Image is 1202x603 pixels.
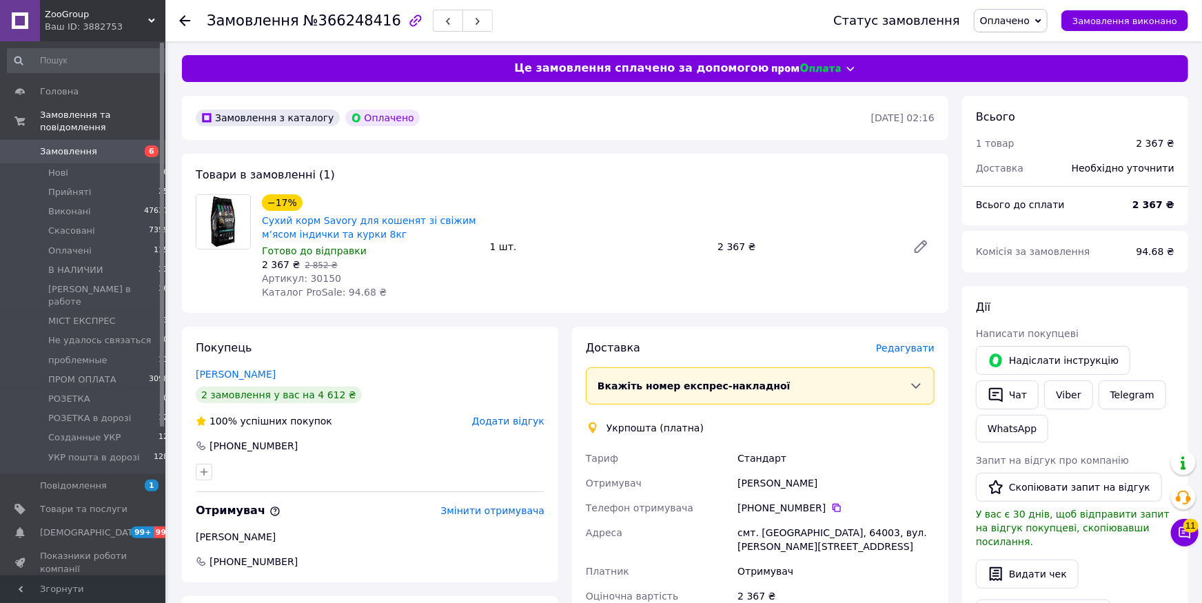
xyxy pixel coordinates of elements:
button: Видати чек [976,560,1079,589]
span: Товари в замовленні (1) [196,168,335,181]
img: Сухий корм Savory для кошенят зі свіжим м’ясом індички та курки 8кг [196,195,250,249]
span: Замовлення [40,145,97,158]
span: Платник [586,566,629,577]
span: 2 367 ₴ [262,259,300,270]
span: МІСТ ЕКСПРЕС [48,315,116,327]
span: Виконані [48,205,91,218]
div: Статус замовлення [833,14,960,28]
span: Скасовані [48,225,95,237]
span: 99+ [131,527,154,538]
span: РОЗЕТКА в дорозі [48,412,131,425]
span: Редагувати [876,343,935,354]
input: Пошук [7,48,170,73]
span: 47637 [144,205,168,218]
span: Дії [976,300,990,314]
span: УКР пошта в дорозі [48,451,140,464]
span: 25 [159,186,168,198]
div: Замовлення з каталогу [196,110,340,126]
span: РОЗЕТКА [48,393,90,405]
span: Це замовлення сплачено за допомогою [514,61,768,76]
a: Viber [1044,380,1092,409]
span: ZooGroup [45,8,148,21]
span: Каталог ProSale: 94.68 ₴ [262,287,387,298]
span: Замовлення [207,12,299,29]
span: Оціночна вартість [586,591,678,602]
a: Редагувати [907,233,935,260]
span: Показники роботи компанії [40,550,128,575]
div: [PERSON_NAME] [196,530,544,544]
span: Повідомлення [40,480,107,492]
div: 2 367 ₴ [1137,136,1174,150]
span: Написати покупцеві [976,328,1079,339]
span: Товари та послуги [40,503,128,515]
a: Сухий корм Savory для кошенят зі свіжим м’ясом індички та курки 8кг [262,215,476,240]
span: Додати відгук [472,416,544,427]
b: 2 367 ₴ [1132,199,1174,210]
div: [PERSON_NAME] [735,471,937,495]
span: 36 [159,283,168,308]
span: Отримувач [586,478,642,489]
span: В НАЛИЧИИ [48,264,103,276]
div: Укрпошта (платна) [603,421,707,435]
span: 11 [159,354,168,367]
span: Запит на відгук про компанію [976,455,1129,466]
button: Чат з покупцем11 [1171,519,1199,546]
span: 115 [154,245,168,257]
time: [DATE] 02:16 [871,112,935,123]
div: [PHONE_NUMBER] [208,439,299,453]
div: Оплачено [345,110,420,126]
span: Созданные УКР [48,431,121,444]
div: успішних покупок [196,414,332,428]
span: Оплачені [48,245,92,257]
span: Нові [48,167,68,179]
span: Головна [40,85,79,98]
span: 12 [159,412,168,425]
span: ПРОМ ОПЛАТА [48,374,116,386]
div: Стандарт [735,446,937,471]
div: 2 367 ₴ [712,237,901,256]
span: проблемные [48,354,108,367]
span: 12 [159,431,168,444]
a: WhatsApp [976,415,1048,442]
span: Доставка [976,163,1023,174]
span: Всього [976,110,1015,123]
span: Телефон отримувача [586,502,693,513]
span: 23 [159,264,168,276]
a: [PERSON_NAME] [196,369,276,380]
div: 1 шт. [485,237,713,256]
span: 1 [145,480,159,491]
span: Тариф [586,453,618,464]
span: №366248416 [303,12,401,29]
span: 1 товар [976,138,1015,149]
div: Повернутися назад [179,14,190,28]
span: Готово до відправки [262,245,367,256]
span: 2 852 ₴ [305,260,337,270]
div: 2 замовлення у вас на 4 612 ₴ [196,387,362,403]
span: Адреса [586,527,622,538]
span: Змінити отримувача [440,505,544,516]
span: Отримувач [196,504,281,517]
div: [PHONE_NUMBER] [737,501,935,515]
span: 3098 [149,374,168,386]
div: Необхідно уточнити [1063,153,1183,183]
span: Замовлення та повідомлення [40,109,165,134]
span: 128 [154,451,168,464]
button: Скопіювати запит на відгук [976,473,1162,502]
span: 6 [145,145,159,157]
span: Вкажіть номер експрес-накладної [598,380,791,391]
div: смт. [GEOGRAPHIC_DATA], 64003, вул. [PERSON_NAME][STREET_ADDRESS] [735,520,937,559]
span: 100% [210,416,237,427]
span: Артикул: 30150 [262,273,341,284]
a: Telegram [1099,380,1166,409]
span: 11 [1183,515,1199,529]
button: Надіслати інструкцію [976,346,1130,375]
span: Не удалось связаться [48,334,151,347]
div: −17% [262,194,303,211]
span: Замовлення виконано [1072,16,1177,26]
span: Покупець [196,341,252,354]
span: Прийняті [48,186,91,198]
span: Доставка [586,341,640,354]
span: У вас є 30 днів, щоб відправити запит на відгук покупцеві, скопіювавши посилання. [976,509,1170,547]
span: 99+ [154,527,176,538]
span: Комісія за замовлення [976,246,1090,257]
